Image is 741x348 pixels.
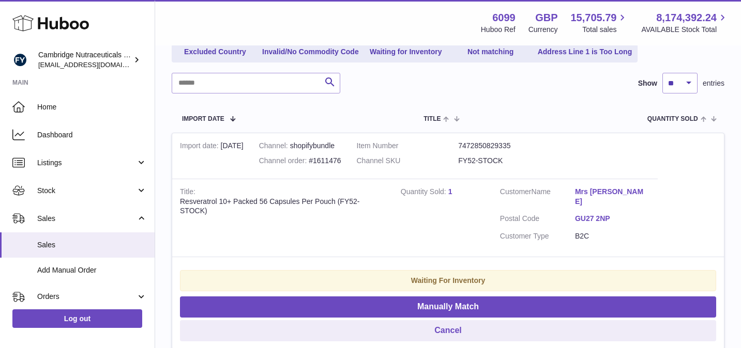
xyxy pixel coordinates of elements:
div: Resveratrol 10+ Packed 56 Capsules Per Pouch (FY52-STOCK) [180,197,385,216]
label: Show [638,78,657,88]
dt: Name [500,187,575,209]
dt: Postal Code [500,214,575,226]
a: Excluded Country [174,43,256,60]
span: Title [424,116,441,122]
dd: 7472850829335 [458,141,560,151]
span: Total sales [582,25,628,35]
a: Invalid/No Commodity Code [259,43,362,60]
strong: Title [180,187,195,198]
dt: Customer Type [500,231,575,241]
a: GU27 2NP [575,214,650,224]
span: Sales [37,214,136,224]
a: 15,705.79 Total sales [570,11,628,35]
strong: GBP [535,11,557,25]
span: Sales [37,240,147,250]
span: Orders [37,292,136,302]
button: Cancel [180,320,716,341]
dt: Item Number [357,141,459,151]
dd: B2C [575,231,650,241]
a: 8,174,392.24 AVAILABLE Stock Total [641,11,729,35]
strong: Quantity Sold [401,187,448,198]
img: huboo@camnutra.com [12,52,28,68]
td: [DATE] [172,133,251,179]
div: Currency [528,25,558,35]
span: Quantity Sold [647,116,698,122]
span: Dashboard [37,130,147,140]
span: Import date [182,116,224,122]
span: entries [703,78,724,88]
strong: 6099 [492,11,516,25]
span: Home [37,102,147,112]
a: Waiting for Inventory [365,43,447,60]
div: #1611476 [259,156,341,166]
a: Address Line 1 is Too Long [534,43,636,60]
dd: FY52-STOCK [458,156,560,166]
a: Log out [12,309,142,328]
strong: Channel [259,141,290,152]
span: Stock [37,186,136,196]
a: Mrs [PERSON_NAME] [575,187,650,207]
strong: Waiting For Inventory [411,276,485,284]
a: 1 [448,187,452,196]
div: Cambridge Nutraceuticals Ltd [38,50,131,70]
span: Add Manual Order [37,265,147,275]
span: Listings [37,158,136,168]
span: 15,705.79 [570,11,616,25]
a: Not matching [449,43,532,60]
span: AVAILABLE Stock Total [641,25,729,35]
span: [EMAIL_ADDRESS][DOMAIN_NAME] [38,60,152,69]
div: shopifybundle [259,141,341,151]
dt: Channel SKU [357,156,459,166]
span: Customer [500,187,532,196]
strong: Channel order [259,156,309,167]
strong: Import date [180,141,221,152]
span: 8,174,392.24 [656,11,717,25]
div: Huboo Ref [481,25,516,35]
button: Manually Match [180,296,716,318]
